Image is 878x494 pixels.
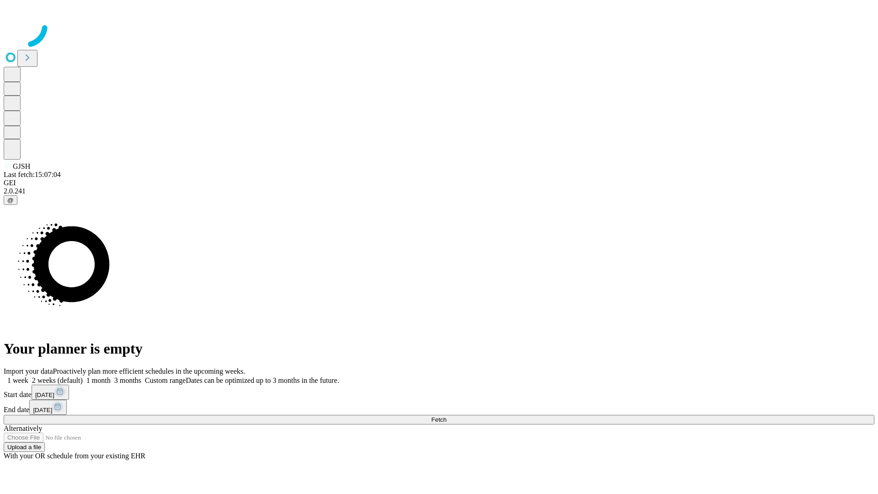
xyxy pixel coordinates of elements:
[4,171,61,178] span: Last fetch: 15:07:04
[4,385,874,400] div: Start date
[4,424,42,432] span: Alternatively
[114,376,141,384] span: 3 months
[4,442,45,452] button: Upload a file
[33,407,52,413] span: [DATE]
[145,376,186,384] span: Custom range
[4,415,874,424] button: Fetch
[4,340,874,357] h1: Your planner is empty
[4,187,874,195] div: 2.0.241
[4,179,874,187] div: GEI
[186,376,339,384] span: Dates can be optimized up to 3 months in the future.
[431,416,446,423] span: Fetch
[29,400,67,415] button: [DATE]
[4,195,17,205] button: @
[7,197,14,204] span: @
[4,400,874,415] div: End date
[35,392,54,398] span: [DATE]
[13,162,30,170] span: GJSH
[53,367,245,375] span: Proactively plan more efficient schedules in the upcoming weeks.
[7,376,28,384] span: 1 week
[32,376,83,384] span: 2 weeks (default)
[32,385,69,400] button: [DATE]
[4,452,145,460] span: With your OR schedule from your existing EHR
[4,367,53,375] span: Import your data
[86,376,111,384] span: 1 month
